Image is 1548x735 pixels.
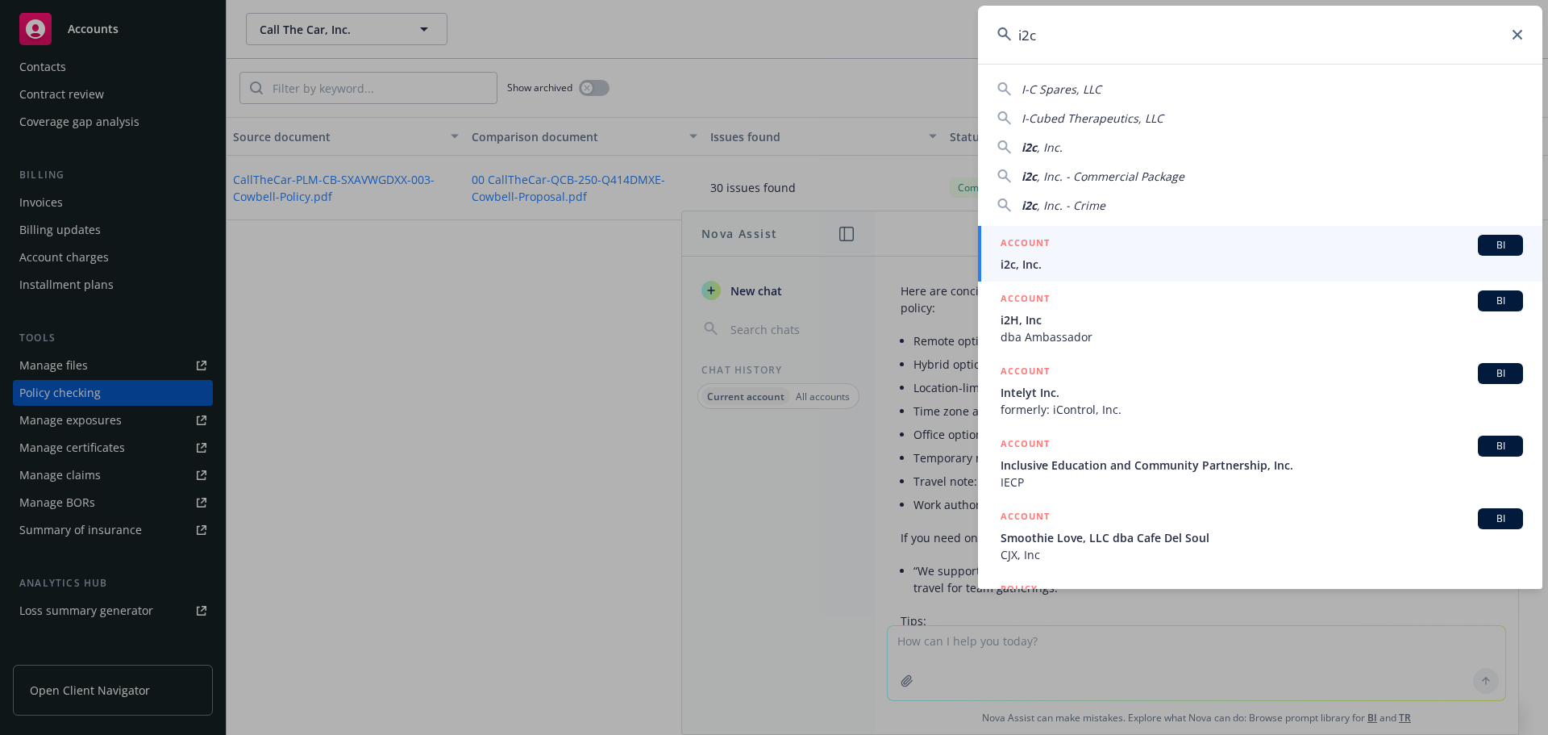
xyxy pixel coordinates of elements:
[978,499,1542,572] a: ACCOUNTBISmoothie Love, LLC dba Cafe Del SoulCJX, Inc
[1022,81,1101,97] span: I-C Spares, LLC
[1022,198,1037,213] span: i2c
[1022,140,1037,155] span: i2c
[1001,529,1523,546] span: Smoothie Love, LLC dba Cafe Del Soul
[1001,256,1523,273] span: i2c, Inc.
[1001,290,1050,310] h5: ACCOUNT
[1022,169,1037,184] span: i2c
[1484,512,1517,526] span: BI
[978,427,1542,499] a: ACCOUNTBIInclusive Education and Community Partnership, Inc.IECP
[978,572,1542,641] a: POLICY
[1484,439,1517,453] span: BI
[1484,238,1517,253] span: BI
[1001,401,1523,418] span: formerly: iControl, Inc.
[978,6,1542,64] input: Search...
[1001,508,1050,528] h5: ACCOUNT
[1001,474,1523,491] span: IECP
[978,226,1542,282] a: ACCOUNTBIi2c, Inc.
[1001,311,1523,328] span: i2H, Inc
[1001,363,1050,382] h5: ACCOUNT
[978,354,1542,427] a: ACCOUNTBIIntelyt Inc.formerly: iControl, Inc.
[1484,366,1517,381] span: BI
[1001,457,1523,474] span: Inclusive Education and Community Partnership, Inc.
[1001,546,1523,563] span: CJX, Inc
[1001,581,1038,597] h5: POLICY
[1037,198,1105,213] span: , Inc. - Crime
[1001,235,1050,254] h5: ACCOUNT
[1001,436,1050,455] h5: ACCOUNT
[1037,169,1184,184] span: , Inc. - Commercial Package
[978,282,1542,354] a: ACCOUNTBIi2H, Incdba Ambassador
[1037,140,1063,155] span: , Inc.
[1022,111,1163,126] span: I-Cubed Therapeutics, LLC
[1001,384,1523,401] span: Intelyt Inc.
[1484,294,1517,308] span: BI
[1001,328,1523,345] span: dba Ambassador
